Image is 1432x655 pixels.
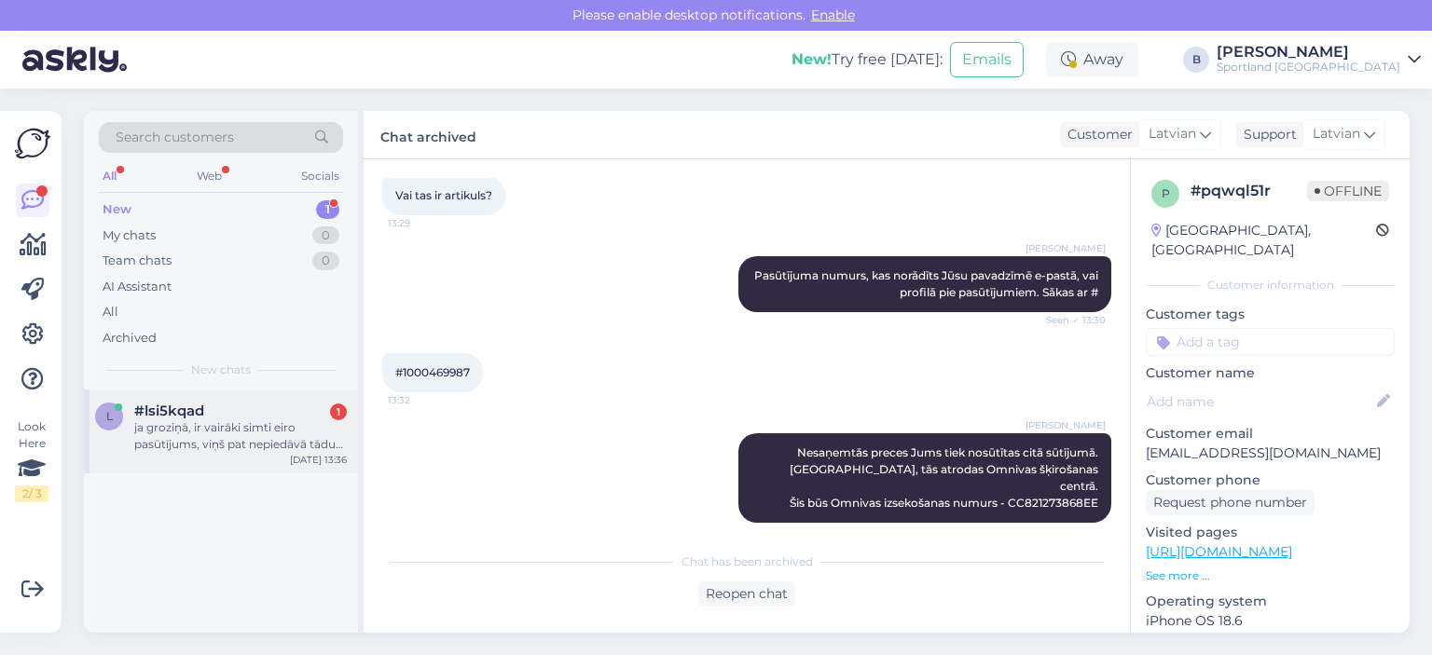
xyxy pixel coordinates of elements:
[395,188,492,202] span: Vai tas ir artikuls?
[1146,424,1395,443] p: Customer email
[1036,524,1106,538] span: 13:34
[792,50,832,68] b: New!
[1162,186,1170,200] span: p
[1217,60,1400,75] div: Sportland [GEOGRAPHIC_DATA]
[754,268,1101,299] span: Pasūtījuma numurs, kas norādīts Jūsu pavadzīmē e-pastā, vai profilā pie pasūtījumiem. Sākas ar #
[1217,45,1421,75] a: [PERSON_NAME]Sportland [GEOGRAPHIC_DATA]
[103,329,157,348] div: Archived
[1236,125,1297,144] div: Support
[1146,363,1395,383] p: Customer name
[1146,443,1395,463] p: [EMAIL_ADDRESS][DOMAIN_NAME]
[1313,124,1360,144] span: Latvian
[395,365,470,379] span: #1000469987
[1183,47,1209,73] div: B
[1191,180,1307,202] div: # pqwql51r
[698,581,795,607] div: Reopen chat
[134,419,347,453] div: ja groziņā, ir vairāki simti eiro pasūtījums, viņš pat nepiedāvā tādu opciju, inbank
[103,200,131,219] div: New
[1146,471,1395,490] p: Customer phone
[1046,43,1138,76] div: Away
[1146,277,1395,293] div: Customer information
[106,409,113,423] span: l
[103,303,118,321] div: All
[1217,45,1400,60] div: [PERSON_NAME]
[103,278,172,296] div: AI Assistant
[15,126,50,161] img: Askly Logo
[1151,221,1376,260] div: [GEOGRAPHIC_DATA], [GEOGRAPHIC_DATA]
[99,164,120,188] div: All
[1026,418,1106,432] span: [PERSON_NAME]
[805,7,861,23] span: Enable
[103,252,172,270] div: Team chats
[950,42,1024,77] button: Emails
[1060,125,1133,144] div: Customer
[15,485,48,502] div: 2 / 3
[1146,305,1395,324] p: Customer tags
[1146,543,1292,560] a: [URL][DOMAIN_NAME]
[682,553,813,570] span: Chat has been archived
[792,48,943,71] div: Try free [DATE]:
[380,122,476,147] label: Chat archived
[1146,328,1395,356] input: Add a tag
[1146,523,1395,542] p: Visited pages
[15,418,48,502] div: Look Here
[103,226,156,245] div: My chats
[1026,241,1106,255] span: [PERSON_NAME]
[316,200,339,219] div: 1
[790,445,1101,510] span: Nesaņemtās preces Jums tiek nosūtītas citā sūtījumā. [GEOGRAPHIC_DATA], tās atrodas Omnivas šķiro...
[1149,124,1196,144] span: Latvian
[1146,567,1395,584] p: See more ...
[388,216,458,230] span: 13:29
[388,393,458,407] span: 13:32
[116,128,234,147] span: Search customers
[312,252,339,270] div: 0
[1146,611,1395,631] p: iPhone OS 18.6
[1036,313,1106,327] span: Seen ✓ 13:30
[297,164,343,188] div: Socials
[312,226,339,245] div: 0
[193,164,226,188] div: Web
[191,362,251,378] span: New chats
[1146,490,1315,515] div: Request phone number
[1146,592,1395,611] p: Operating system
[330,403,347,420] div: 1
[134,403,204,419] span: #lsi5kqad
[1307,181,1389,201] span: Offline
[290,453,347,467] div: [DATE] 13:36
[1147,391,1373,412] input: Add name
